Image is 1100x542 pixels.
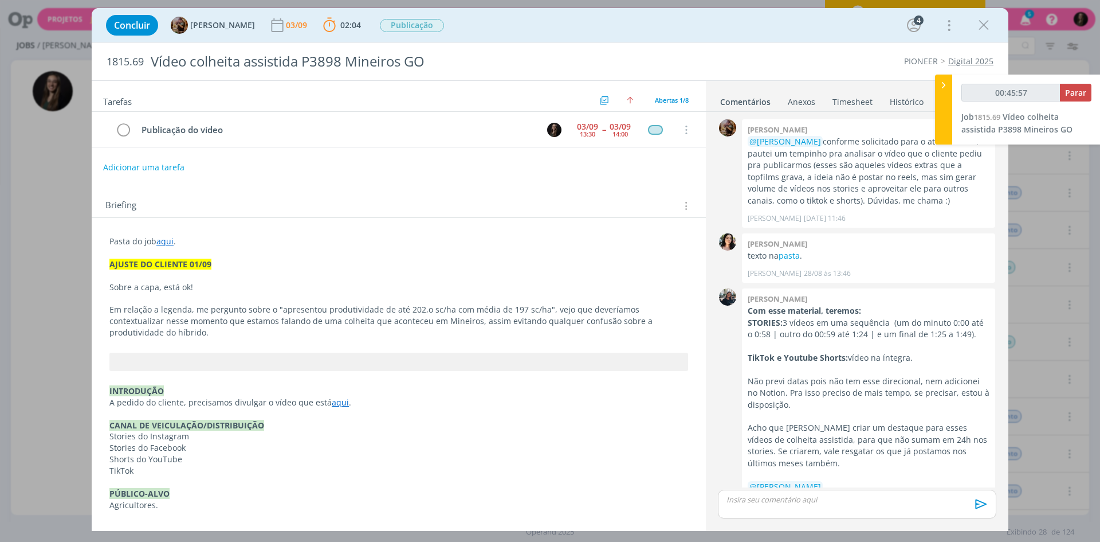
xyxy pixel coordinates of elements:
[914,15,924,25] div: 4
[320,16,364,34] button: 02:04
[655,96,689,104] span: Abertas 1/8
[580,131,595,137] div: 13:30
[602,126,606,134] span: --
[832,91,873,108] a: Timesheet
[748,317,989,341] p: 3 vídeos em uma sequência (um do minuto 0:00 até o 0:58 | outro do 00:59 até 1:24 | e um final de...
[109,420,264,431] strong: CANAL DE VEICULAÇÃO/DISTRIBUIÇÃO
[748,136,989,206] p: conforme solicitado para o atendimento, te pautei um tempinho pra analisar o vídeo que o cliente ...
[948,56,993,67] a: Digital 2025
[379,18,445,33] button: Publicação
[749,481,821,492] span: @[PERSON_NAME]
[105,198,136,213] span: Briefing
[748,422,989,469] p: Acho que [PERSON_NAME] criar um destaque para esses vídeos de colheita assistida, para que não su...
[109,304,688,338] p: Em relação a legenda, me pergunto sobre o "apresentou produtividade de até 202,o sc/ha com média ...
[961,111,1072,135] a: Job1815.69Vídeo colheita assistida P3898 Mineiros GO
[720,91,771,108] a: Comentários
[1065,87,1086,98] span: Parar
[612,131,628,137] div: 14:00
[103,93,132,107] span: Tarefas
[109,385,164,396] strong: INTRODUÇÃO
[146,48,619,76] div: Vídeo colheita assistida P3898 Mineiros GO
[109,465,688,477] p: TikTok
[748,124,807,135] b: [PERSON_NAME]
[719,288,736,306] img: M
[961,111,1072,135] span: Vídeo colheita assistida P3898 Mineiros GO
[114,21,150,30] span: Concluir
[109,431,688,442] p: Stories do Instagram
[190,21,255,29] span: [PERSON_NAME]
[610,123,631,131] div: 03/09
[974,112,1000,122] span: 1815.69
[136,123,536,137] div: Publicação do vídeo
[286,21,309,29] div: 03/09
[109,397,332,408] span: A pedido do cliente, precisamos divulgar o vídeo que está
[748,352,848,363] strong: TikTok e Youtube Shorts:
[627,97,634,104] img: arrow-up.svg
[779,250,800,261] a: pasta
[109,442,688,454] p: Stories do Facebook
[804,268,851,279] span: 28/08 às 13:46
[156,236,174,247] a: aqui
[92,8,1008,531] div: dialog
[719,233,736,251] img: T
[109,236,688,247] p: Pasta do job .
[788,96,815,108] div: Anexos
[748,268,802,279] p: [PERSON_NAME]
[904,56,938,67] a: PIONEER
[340,20,361,30] span: 02:04
[748,305,861,316] strong: Com esse material, teremos:
[1060,84,1091,102] button: Parar
[545,121,563,138] button: N
[109,454,688,465] p: Shorts do YouTube
[332,397,349,408] a: aqui
[748,250,989,262] p: texto na .
[109,282,688,293] p: Sobre a capa, está ok!
[103,157,185,178] button: Adicionar uma tarefa
[109,259,211,270] strong: AJUSTE DO CLIENTE 01/09
[107,56,144,68] span: 1815.69
[171,17,188,34] img: A
[719,119,736,137] img: A
[171,17,255,34] button: A[PERSON_NAME]
[748,376,989,411] p: Não previ datas pois não tem esse direcional, nem adicionei no Notion. Pra isso preciso de mais t...
[577,123,598,131] div: 03/09
[889,91,924,108] a: Histórico
[804,213,846,224] span: [DATE] 11:46
[748,317,783,328] strong: STORIES:
[106,15,158,36] button: Concluir
[547,123,561,137] img: N
[748,239,807,249] b: [PERSON_NAME]
[749,136,821,147] span: @[PERSON_NAME]
[349,397,351,408] span: .
[109,500,688,511] p: Agricultores.
[748,213,802,224] p: [PERSON_NAME]
[748,352,989,364] p: vídeo na íntegra.
[380,19,444,32] span: Publicação
[905,16,923,34] button: 4
[748,294,807,304] b: [PERSON_NAME]
[109,488,170,499] strong: PÚBLICO-ALVO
